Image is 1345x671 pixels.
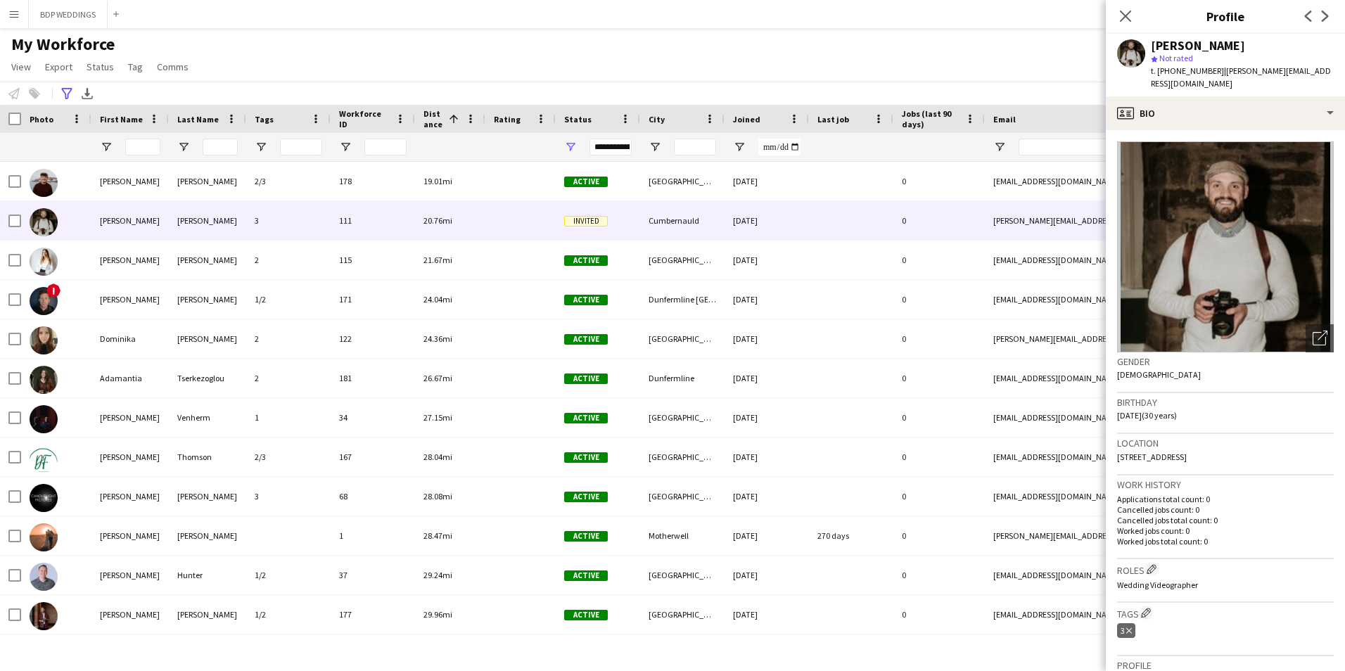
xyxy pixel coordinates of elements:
span: Active [564,413,608,423]
div: [PERSON_NAME] [91,595,169,634]
p: Applications total count: 0 [1117,494,1334,504]
img: Paul Duffy-McLeish [30,484,58,512]
span: 21.67mi [423,255,452,265]
a: Tag [122,58,148,76]
span: Active [564,531,608,542]
div: [PERSON_NAME] [1151,39,1245,52]
input: Tags Filter Input [280,139,322,155]
img: Marc Campbell [30,169,58,197]
span: Joined [733,114,760,124]
div: 115 [331,241,415,279]
div: 0 [893,162,985,200]
span: [DATE] (30 years) [1117,410,1177,421]
span: 24.04mi [423,294,452,305]
span: Wedding Videographer [1117,580,1198,590]
span: 28.47mi [423,530,452,541]
div: 171 [331,280,415,319]
div: [EMAIL_ADDRESS][DOMAIN_NAME] [985,398,1266,437]
div: 0 [893,319,985,358]
div: 0 [893,595,985,634]
div: [PERSON_NAME] [169,201,246,240]
span: City [649,114,665,124]
span: Rating [494,114,521,124]
span: Export [45,60,72,73]
app-action-btn: Advanced filters [58,85,75,102]
p: Worked jobs count: 0 [1117,525,1334,536]
div: 0 [893,201,985,240]
div: [EMAIL_ADDRESS][DOMAIN_NAME] [985,595,1266,634]
h3: Location [1117,437,1334,449]
div: 178 [331,162,415,200]
div: 2 [246,241,331,279]
span: Photo [30,114,53,124]
h3: Birthday [1117,396,1334,409]
span: Not rated [1159,53,1193,63]
span: 28.08mi [423,491,452,501]
div: [PERSON_NAME] [91,556,169,594]
span: [DEMOGRAPHIC_DATA] [1117,369,1201,380]
input: First Name Filter Input [125,139,160,155]
div: [GEOGRAPHIC_DATA] [640,595,725,634]
img: John Conway [30,208,58,236]
input: Joined Filter Input [758,139,801,155]
span: Status [564,114,592,124]
img: Adam Stanley [30,287,58,315]
div: [EMAIL_ADDRESS][DOMAIN_NAME] [985,359,1266,397]
div: [DATE] [725,516,809,555]
span: 29.24mi [423,570,452,580]
span: 28.04mi [423,452,452,462]
button: Open Filter Menu [649,141,661,153]
span: Active [564,295,608,305]
a: Export [39,58,78,76]
span: Active [564,334,608,345]
button: Open Filter Menu [564,141,577,153]
div: [DATE] [725,437,809,476]
div: [PERSON_NAME] [91,516,169,555]
img: Francis Smith [30,602,58,630]
div: 1/2 [246,280,331,319]
img: Dominika Stadler [30,326,58,354]
span: Active [564,610,608,620]
div: [PERSON_NAME][EMAIL_ADDRESS][DOMAIN_NAME] [985,516,1266,555]
div: [PERSON_NAME] [91,477,169,516]
div: [DATE] [725,398,809,437]
h3: Roles [1117,562,1334,577]
span: Active [564,177,608,187]
div: 0 [893,437,985,476]
h3: Gender [1117,355,1334,368]
div: [DATE] [725,556,809,594]
p: Worked jobs total count: 0 [1117,536,1334,547]
div: [EMAIL_ADDRESS][DOMAIN_NAME] [985,241,1266,279]
h3: Tags [1117,606,1334,620]
div: [DATE] [725,280,809,319]
div: 0 [893,477,985,516]
div: 0 [893,359,985,397]
div: [PERSON_NAME] [91,437,169,476]
div: 122 [331,319,415,358]
div: Thomson [169,437,246,476]
div: [EMAIL_ADDRESS][DOMAIN_NAME] [985,280,1266,319]
div: [GEOGRAPHIC_DATA] [640,556,725,594]
div: [PERSON_NAME] [169,477,246,516]
div: [PERSON_NAME] [91,162,169,200]
div: 0 [893,398,985,437]
div: Dominika [91,319,169,358]
span: 27.15mi [423,412,452,423]
div: 1/2 [246,595,331,634]
span: [STREET_ADDRESS] [1117,452,1187,462]
div: 111 [331,201,415,240]
span: Active [564,492,608,502]
h3: Profile [1106,7,1345,25]
span: 24.36mi [423,333,452,344]
span: Active [564,452,608,463]
span: 29.96mi [423,609,452,620]
div: [GEOGRAPHIC_DATA] [640,319,725,358]
span: t. [PHONE_NUMBER] [1151,65,1224,76]
img: Darryn Thomson [30,445,58,473]
div: [PERSON_NAME][EMAIL_ADDRESS][DOMAIN_NAME] [985,319,1266,358]
span: | [PERSON_NAME][EMAIL_ADDRESS][DOMAIN_NAME] [1151,65,1331,89]
div: [PERSON_NAME] [91,280,169,319]
div: [GEOGRAPHIC_DATA] [640,162,725,200]
button: Open Filter Menu [733,141,746,153]
img: Crew avatar or photo [1117,141,1334,352]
